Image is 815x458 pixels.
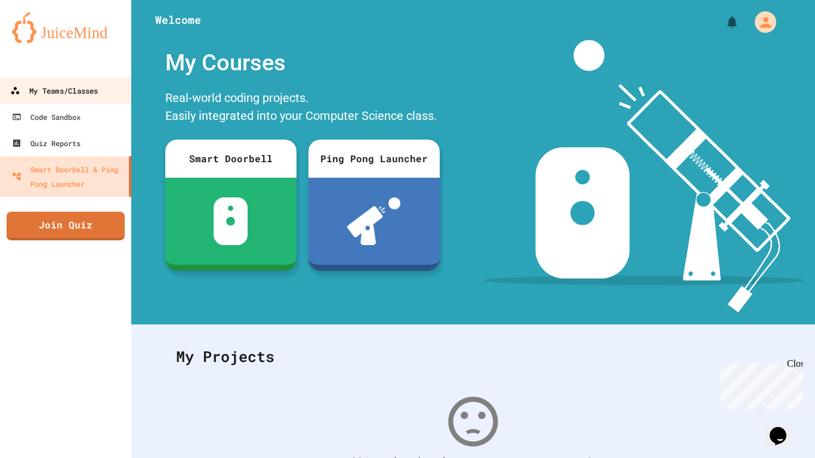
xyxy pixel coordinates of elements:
[164,333,782,380] div: My Projects
[5,5,82,76] div: Chat with us now!Close
[484,40,804,312] img: banner-image-my-projects.png
[12,110,81,124] div: Code Sandbox
[159,86,446,131] div: Real-world coding projects. Easily integrated into your Computer Science class.
[12,162,124,191] div: Smart Doorbell & Ping Pong Launcher
[12,12,119,43] img: logo-orange.svg
[159,40,446,86] div: My Courses
[765,410,803,446] iframe: chat widget
[10,83,98,98] div: My Teams/Classes
[347,197,400,245] img: ppl-with-ball.png
[716,358,803,409] iframe: chat widget
[703,12,742,32] div: My Notifications
[214,197,248,245] img: sdb-white.svg
[165,140,297,178] div: Smart Doorbell
[742,8,779,36] div: My Account
[12,136,81,150] div: Quiz Reports
[7,212,125,240] a: Join Quiz
[308,140,440,178] div: Ping Pong Launcher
